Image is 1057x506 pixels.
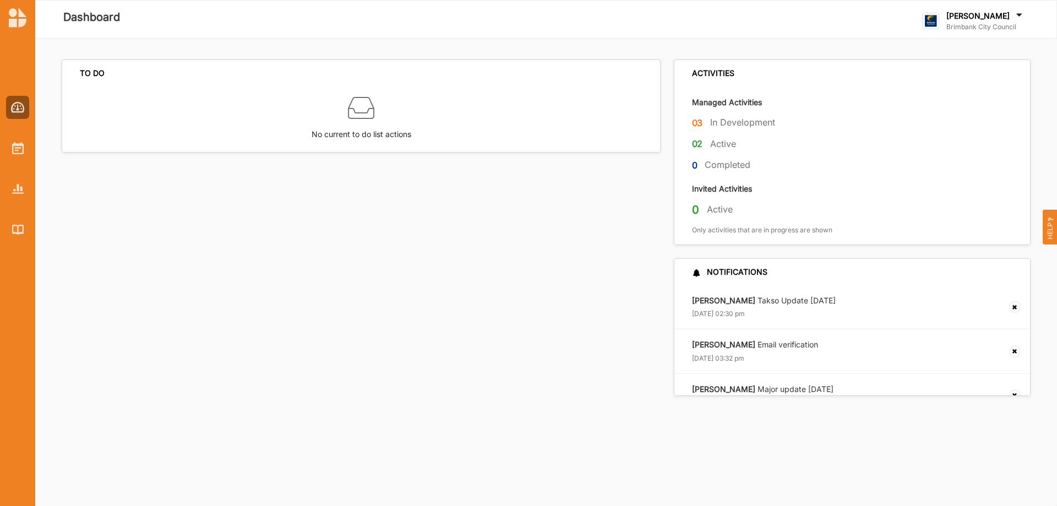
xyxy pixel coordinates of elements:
a: Dashboard [6,96,29,119]
img: Activities [12,142,24,154]
label: [DATE] 03:32 pm [692,354,744,363]
label: Takso Update [DATE] [692,296,836,306]
div: NOTIFICATIONS [692,267,767,277]
img: logo [9,8,26,28]
label: No current to do list actions [312,121,411,140]
label: Only activities that are in progress are shown [692,226,832,235]
img: box [348,95,374,121]
label: Managed Activities [692,97,762,107]
label: 0 [692,203,699,217]
label: Active [707,204,733,215]
label: Email verification [692,340,818,350]
a: Library [6,218,29,241]
strong: [PERSON_NAME] [692,340,755,349]
label: Brimbank City Council [946,23,1025,31]
label: Active [710,138,736,150]
img: Reports [12,184,24,193]
strong: [PERSON_NAME] [692,296,755,305]
a: Reports [6,177,29,200]
img: logo [922,13,939,30]
label: Major update [DATE] [692,384,833,394]
label: 0 [692,159,698,172]
div: TO DO [80,68,105,78]
strong: [PERSON_NAME] [692,384,755,394]
label: Invited Activities [692,183,752,194]
div: ACTIVITIES [692,68,734,78]
a: Activities [6,137,29,160]
label: 02 [692,137,703,151]
label: Completed [705,159,750,171]
label: 03 [692,116,703,130]
label: [DATE] 02:30 pm [692,309,745,318]
img: Dashboard [11,102,25,113]
label: Dashboard [63,8,120,26]
label: [PERSON_NAME] [946,11,1010,21]
img: Library [12,225,24,234]
label: In Development [710,117,775,128]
